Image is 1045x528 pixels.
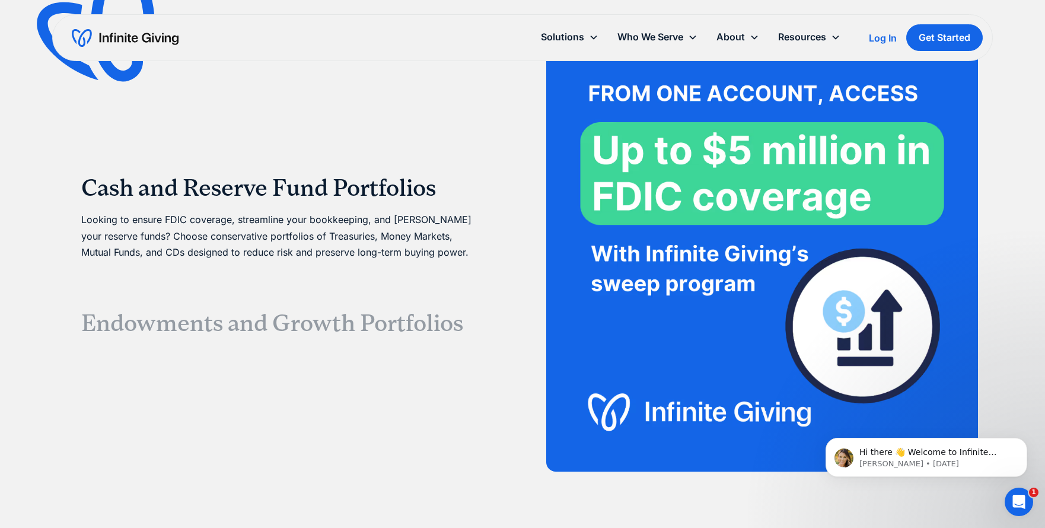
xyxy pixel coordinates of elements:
div: Resources [769,24,850,50]
h3: Endowments and Growth Portfolios [81,309,485,338]
span: 1 [1029,488,1038,497]
a: home [72,28,179,47]
div: Solutions [531,24,608,50]
div: About [707,24,769,50]
div: About [716,29,745,45]
a: Log In [869,31,897,45]
a: Get Started [906,24,983,51]
h3: Cash and Reserve Fund Portfolios [81,174,485,202]
div: Who We Serve [608,24,707,50]
p: Looking to ensure FDIC coverage, streamline your bookkeeping, and [PERSON_NAME] your reserve fund... [81,212,485,260]
div: Log In [869,33,897,43]
iframe: Intercom notifications message [808,413,1045,496]
div: Who We Serve [617,29,683,45]
div: Resources [778,29,826,45]
div: Solutions [541,29,584,45]
iframe: Intercom live chat [1005,488,1033,516]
